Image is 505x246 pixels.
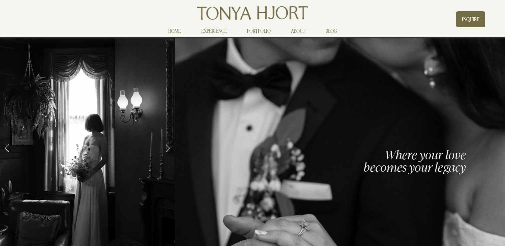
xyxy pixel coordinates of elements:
[291,27,305,35] a: ABOUT
[456,11,485,27] a: INQUIRE
[325,27,337,35] a: BLOG
[349,148,466,173] h3: Where your love becomes your legacy
[168,27,181,35] a: HOME
[160,137,175,157] a: Next Slide
[201,27,227,35] a: EXPERIENCE
[196,4,309,22] img: Tonya Hjort
[247,27,271,35] a: PORTFOLIO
